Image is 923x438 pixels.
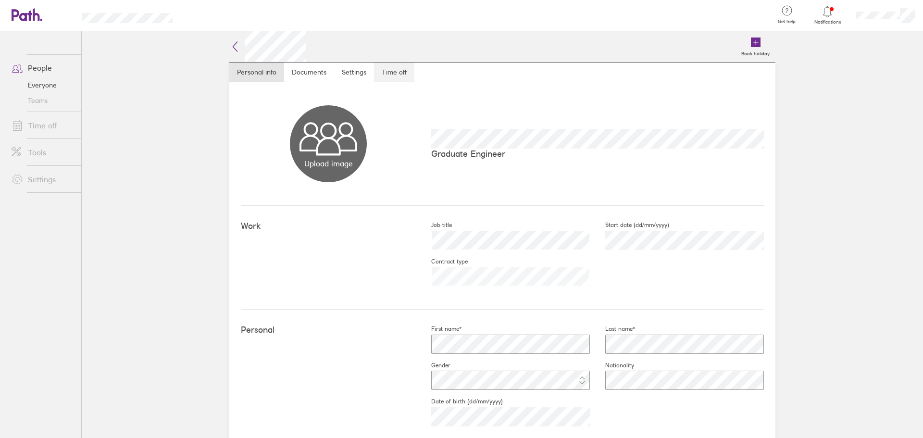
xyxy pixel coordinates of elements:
a: Settings [4,170,81,189]
span: Notifications [812,19,843,25]
a: Time off [4,116,81,135]
a: Teams [4,93,81,108]
label: Last name* [590,325,635,333]
h4: Personal [241,325,416,335]
label: Start date (dd/mm/yyyy) [590,221,669,229]
a: Personal info [229,63,284,82]
a: Tools [4,143,81,162]
a: Everyone [4,77,81,93]
a: Notifications [812,5,843,25]
label: Book holiday [736,48,775,57]
a: Time off [374,63,414,82]
a: Documents [284,63,334,82]
label: Nationality [590,362,634,369]
a: Settings [334,63,374,82]
label: Gender [416,362,450,369]
label: First name* [416,325,461,333]
a: Book holiday [736,31,775,62]
h4: Work [241,221,416,231]
label: Job title [416,221,452,229]
span: Get help [771,19,802,25]
p: Graduate Engineer [431,149,764,159]
label: Contract type [416,258,468,265]
a: People [4,58,81,77]
label: Date of birth (dd/mm/yyyy) [416,398,503,405]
